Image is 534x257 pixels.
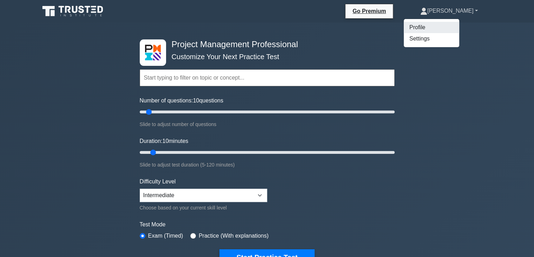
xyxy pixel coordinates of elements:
input: Start typing to filter on topic or concept... [140,69,395,86]
div: Choose based on your current skill level [140,203,267,212]
a: Go Premium [348,7,390,15]
label: Duration: minutes [140,137,189,145]
a: [PERSON_NAME] [403,4,495,18]
label: Number of questions: questions [140,96,223,105]
h4: Project Management Professional [169,39,360,50]
span: 10 [193,98,199,104]
label: Difficulty Level [140,177,176,186]
label: Exam (Timed) [148,232,183,240]
span: 10 [162,138,169,144]
div: Slide to adjust number of questions [140,120,395,128]
a: Profile [404,22,459,33]
div: Slide to adjust test duration (5-120 minutes) [140,161,395,169]
a: Settings [404,33,459,44]
ul: [PERSON_NAME] [403,19,460,48]
label: Practice (With explanations) [199,232,269,240]
label: Test Mode [140,220,395,229]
